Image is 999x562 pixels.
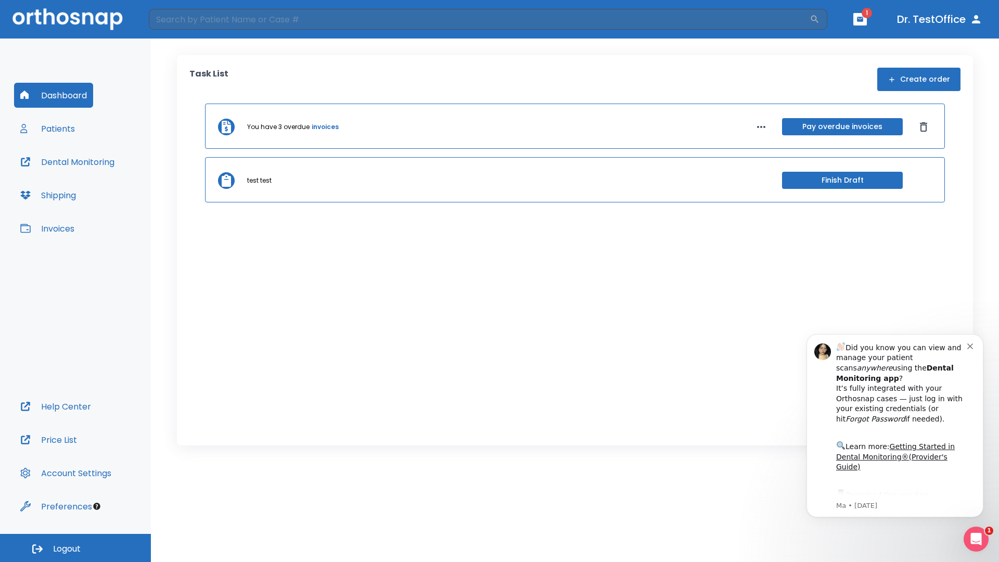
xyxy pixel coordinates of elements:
[877,68,960,91] button: Create order
[189,68,228,91] p: Task List
[14,394,97,419] button: Help Center
[14,83,93,108] button: Dashboard
[149,9,810,30] input: Search by Patient Name or Case #
[782,172,903,189] button: Finish Draft
[14,149,121,174] button: Dental Monitoring
[14,427,83,452] button: Price List
[791,318,999,534] iframe: Intercom notifications message
[45,172,138,191] a: App Store
[14,461,118,486] button: Account Settings
[247,122,310,132] p: You have 3 overdue
[782,118,903,135] button: Pay overdue invoices
[985,527,993,535] span: 1
[247,176,272,185] p: test test
[176,22,185,31] button: Dismiss notification
[14,494,98,519] button: Preferences
[45,183,176,192] p: Message from Ma, sent 3w ago
[14,116,81,141] button: Patients
[915,119,932,135] button: Dismiss
[862,8,872,18] span: 1
[964,527,989,552] iframe: Intercom live chat
[312,122,339,132] a: invoices
[53,543,81,555] span: Logout
[45,170,176,223] div: Download the app: | ​ Let us know if you need help getting started!
[893,10,987,29] button: Dr. TestOffice
[12,8,123,30] img: Orthosnap
[92,502,101,511] div: Tooltip anchor
[14,216,81,241] button: Invoices
[14,183,82,208] button: Shipping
